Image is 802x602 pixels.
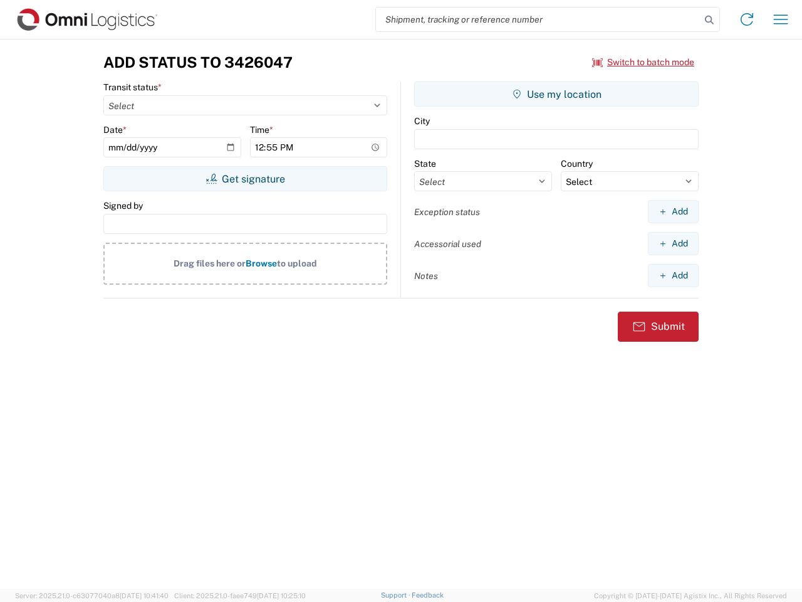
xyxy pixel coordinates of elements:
[414,238,481,250] label: Accessorial used
[414,206,480,218] label: Exception status
[103,200,143,211] label: Signed by
[103,53,293,71] h3: Add Status to 3426047
[648,232,699,255] button: Add
[592,52,694,73] button: Switch to batch mode
[103,124,127,135] label: Date
[250,124,273,135] label: Time
[103,166,387,191] button: Get signature
[381,591,412,599] a: Support
[246,258,277,268] span: Browse
[618,312,699,342] button: Submit
[174,592,306,599] span: Client: 2025.21.0-faee749
[414,158,436,169] label: State
[648,264,699,287] button: Add
[277,258,317,268] span: to upload
[414,115,430,127] label: City
[376,8,700,31] input: Shipment, tracking or reference number
[412,591,444,599] a: Feedback
[120,592,169,599] span: [DATE] 10:41:40
[414,270,438,282] label: Notes
[594,590,787,601] span: Copyright © [DATE]-[DATE] Agistix Inc., All Rights Reserved
[257,592,306,599] span: [DATE] 10:25:10
[561,158,593,169] label: Country
[648,200,699,223] button: Add
[174,258,246,268] span: Drag files here or
[414,82,699,107] button: Use my location
[15,592,169,599] span: Server: 2025.21.0-c63077040a8
[103,82,162,93] label: Transit status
